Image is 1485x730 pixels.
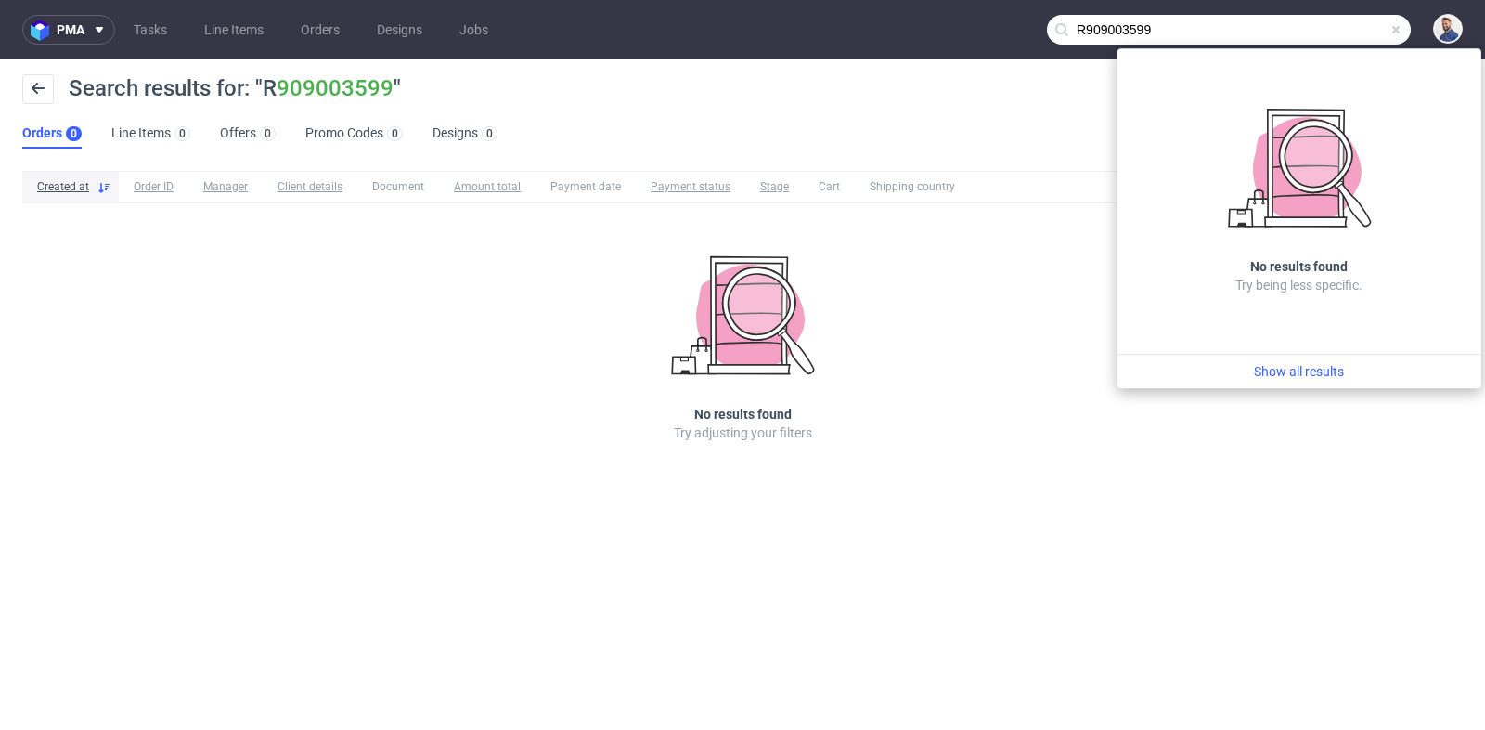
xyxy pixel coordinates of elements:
a: Designs0 [433,119,497,149]
span: Payment status [651,179,730,195]
span: Manager [203,179,248,195]
a: Line Items0 [111,119,190,149]
a: 909003599 [277,75,394,101]
span: Shipping country [870,179,955,195]
span: pma [57,23,84,36]
div: 0 [486,127,493,140]
img: logo [31,20,57,41]
a: Tasks [123,15,178,45]
a: Orders [290,15,351,45]
span: Payment date [550,179,621,195]
p: Try being less specific. [1235,276,1362,294]
p: Try adjusting your filters [674,424,812,442]
div: 0 [392,127,398,140]
span: Cart [819,179,840,195]
a: Orders0 [22,119,82,149]
span: Search results for: "R " [69,75,401,101]
a: Show all results [1125,362,1474,381]
span: Client details [278,179,342,195]
h3: No results found [694,405,792,424]
span: Stage [760,179,789,195]
a: Line Items [193,15,275,45]
div: 0 [71,127,77,140]
a: Jobs [448,15,499,45]
a: Designs [366,15,433,45]
span: Order ID [134,179,174,195]
div: 0 [265,127,271,140]
span: Amount total [454,179,521,195]
span: Created at [37,179,89,195]
a: Promo Codes0 [305,119,403,149]
div: 0 [179,127,186,140]
span: Document [372,179,424,195]
button: pma [22,15,115,45]
h3: No results found [1250,257,1348,276]
a: Offers0 [220,119,276,149]
img: Michał Rachański [1435,16,1461,42]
